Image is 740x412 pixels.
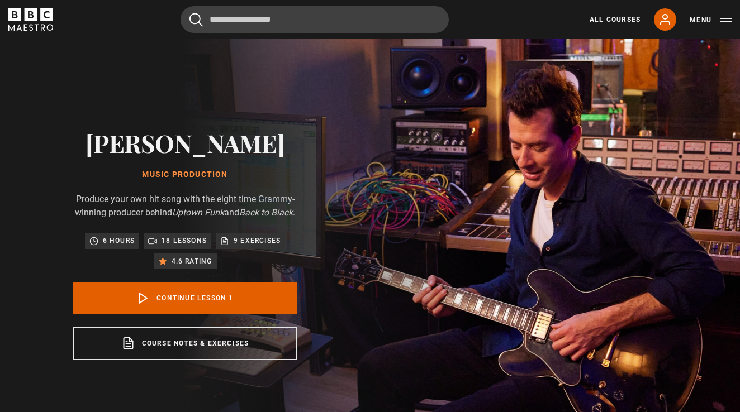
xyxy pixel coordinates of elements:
[172,207,224,218] i: Uptown Funk
[162,235,207,246] p: 18 lessons
[234,235,281,246] p: 9 exercises
[73,170,297,179] h1: Music Production
[73,128,297,157] h2: [PERSON_NAME]
[8,8,53,31] svg: BBC Maestro
[73,327,297,360] a: Course notes & exercises
[690,15,732,26] button: Toggle navigation
[181,6,449,33] input: Search
[189,13,203,27] button: Submit the search query
[103,235,135,246] p: 6 hours
[172,256,212,267] p: 4.6 rating
[239,207,293,218] i: Back to Black
[590,15,641,25] a: All Courses
[73,193,297,219] p: Produce your own hit song with the eight time Grammy-winning producer behind and .
[73,282,297,314] a: Continue lesson 1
